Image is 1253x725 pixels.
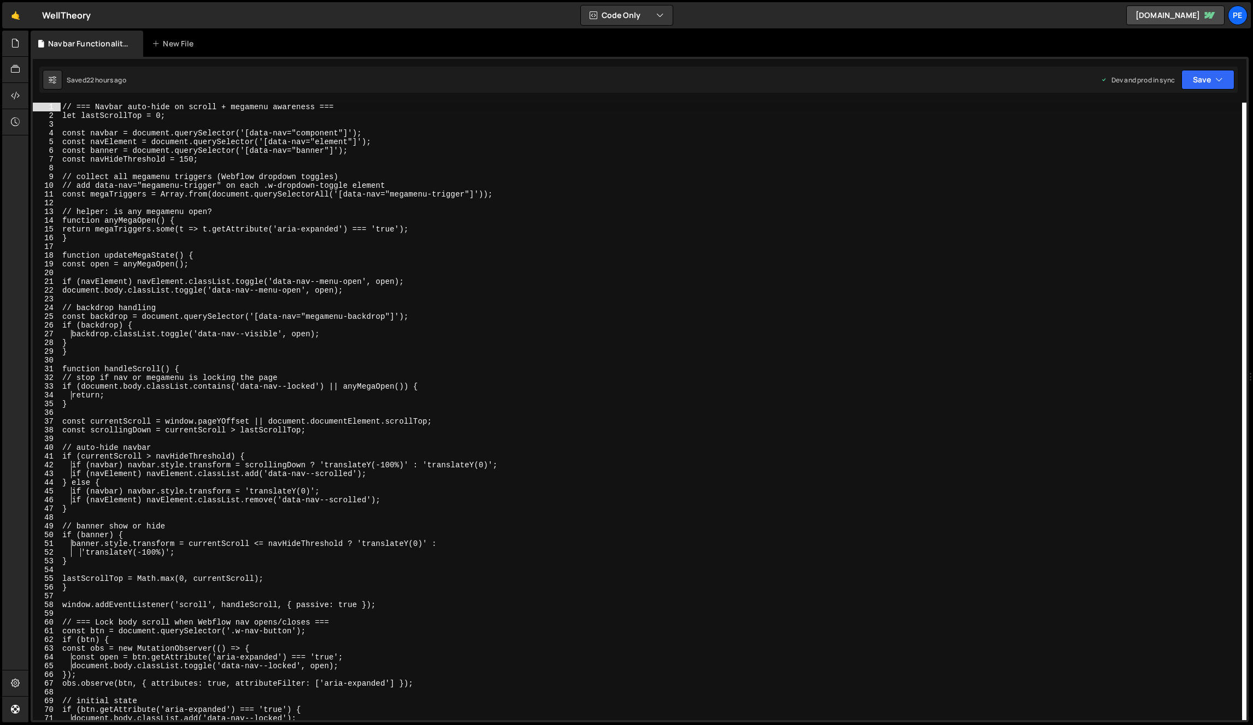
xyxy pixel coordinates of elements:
[33,129,61,138] div: 4
[33,338,61,347] div: 28
[86,75,126,85] div: 22 hours ago
[1101,75,1175,85] div: Dev and prod in sync
[1126,5,1225,25] a: [DOMAIN_NAME]
[33,644,61,653] div: 63
[33,190,61,199] div: 11
[33,461,61,470] div: 42
[42,9,91,22] div: WellTheory
[1228,5,1248,25] a: Pe
[33,566,61,574] div: 54
[33,408,61,417] div: 36
[33,146,61,155] div: 6
[33,478,61,487] div: 44
[33,705,61,714] div: 70
[33,260,61,269] div: 19
[33,539,61,548] div: 51
[33,470,61,478] div: 43
[48,38,130,49] div: Navbar Functionality.js
[33,601,61,609] div: 58
[33,670,61,679] div: 66
[33,120,61,129] div: 3
[33,522,61,531] div: 49
[33,583,61,592] div: 56
[33,242,61,251] div: 17
[33,286,61,295] div: 22
[33,155,61,164] div: 7
[33,504,61,513] div: 47
[33,225,61,234] div: 15
[33,574,61,583] div: 55
[33,548,61,557] div: 52
[33,356,61,365] div: 30
[33,417,61,426] div: 37
[33,138,61,146] div: 5
[33,382,61,391] div: 33
[33,513,61,522] div: 48
[67,75,126,85] div: Saved
[33,164,61,173] div: 8
[33,443,61,452] div: 40
[33,557,61,566] div: 53
[33,679,61,688] div: 67
[33,312,61,321] div: 25
[33,199,61,207] div: 12
[33,373,61,382] div: 32
[33,304,61,312] div: 24
[33,653,61,662] div: 64
[33,330,61,338] div: 27
[33,635,61,644] div: 62
[33,295,61,304] div: 23
[33,181,61,190] div: 10
[33,697,61,705] div: 69
[33,173,61,181] div: 9
[33,662,61,670] div: 65
[33,487,61,496] div: 45
[152,38,198,49] div: New File
[33,714,61,723] div: 71
[33,365,61,373] div: 31
[33,207,61,216] div: 13
[33,400,61,408] div: 35
[33,592,61,601] div: 57
[33,688,61,697] div: 68
[33,627,61,635] div: 61
[33,531,61,539] div: 50
[1181,70,1234,90] button: Save
[33,234,61,242] div: 16
[33,391,61,400] div: 34
[33,435,61,443] div: 39
[33,277,61,286] div: 21
[33,251,61,260] div: 18
[33,452,61,461] div: 41
[33,609,61,618] div: 59
[33,618,61,627] div: 60
[33,321,61,330] div: 26
[33,426,61,435] div: 38
[33,347,61,356] div: 29
[581,5,673,25] button: Code Only
[2,2,29,28] a: 🤙
[33,269,61,277] div: 20
[33,216,61,225] div: 14
[33,496,61,504] div: 46
[33,103,61,111] div: 1
[33,111,61,120] div: 2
